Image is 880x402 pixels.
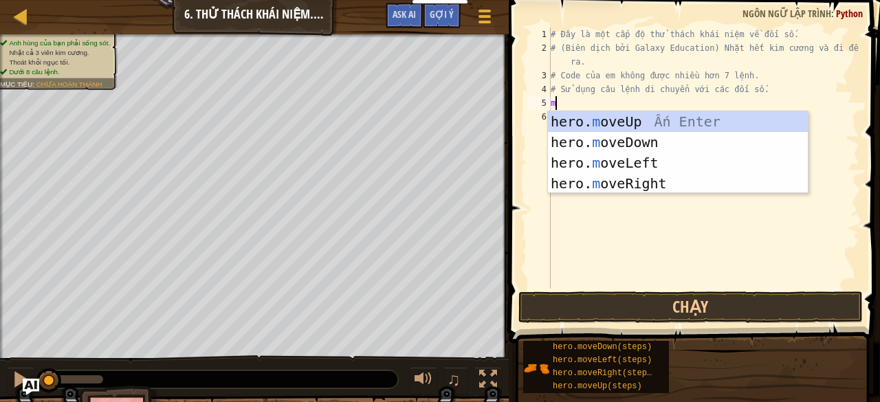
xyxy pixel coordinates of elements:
button: Hiện game menu [467,3,502,35]
span: Ask AI [393,8,416,21]
button: Chạy [518,291,863,323]
button: ♫ [444,367,467,395]
span: hero.moveDown(steps) [553,342,652,352]
span: Anh hùng của bạn phải sống sót. [9,39,110,47]
div: 6 [528,110,551,124]
div: 2 [528,41,551,69]
button: Bật tắt chế độ toàn màn hình [474,367,502,395]
button: Tùy chỉnh âm lượng [410,367,437,395]
span: ♫ [447,369,461,390]
span: hero.moveLeft(steps) [553,355,652,365]
button: Ask AI [386,3,423,28]
div: 4 [528,82,551,96]
span: Nhặt cả 3 viên kim cương. [9,49,89,56]
button: Ask AI [23,379,39,395]
div: 5 [528,96,551,110]
span: Chưa hoàn thành [36,80,102,88]
span: hero.moveRight(steps) [553,368,657,378]
div: 3 [528,69,551,82]
span: Ngôn ngữ lập trình [742,7,831,20]
span: Gợi ý [430,8,454,21]
img: portrait.png [523,355,549,381]
span: : [32,80,36,88]
span: hero.moveUp(steps) [553,381,642,391]
span: Python [836,7,863,20]
span: Dưới 8 câu lệnh. [9,68,59,76]
div: 1 [528,27,551,41]
span: Thoát khỏi ngục tối. [9,58,69,66]
span: : [831,7,836,20]
button: Ctrl + P: Pause [7,367,34,395]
